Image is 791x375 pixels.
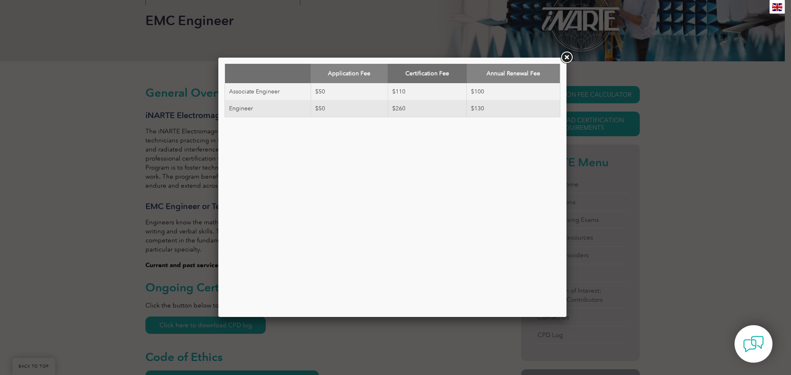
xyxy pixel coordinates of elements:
[388,64,466,83] th: Certification Fee
[467,100,560,117] td: $130
[311,64,388,83] th: Application Fee
[467,83,560,100] td: $100
[225,83,311,100] td: Associate Engineer
[388,100,466,117] td: $260
[743,334,764,354] img: contact-chat.png
[225,100,311,117] td: Engineer
[467,64,560,83] th: Annual Renewal Fee
[311,83,388,100] td: $50
[772,3,782,11] img: en
[388,83,466,100] td: $110
[311,100,388,117] td: $50
[559,50,574,65] a: Close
